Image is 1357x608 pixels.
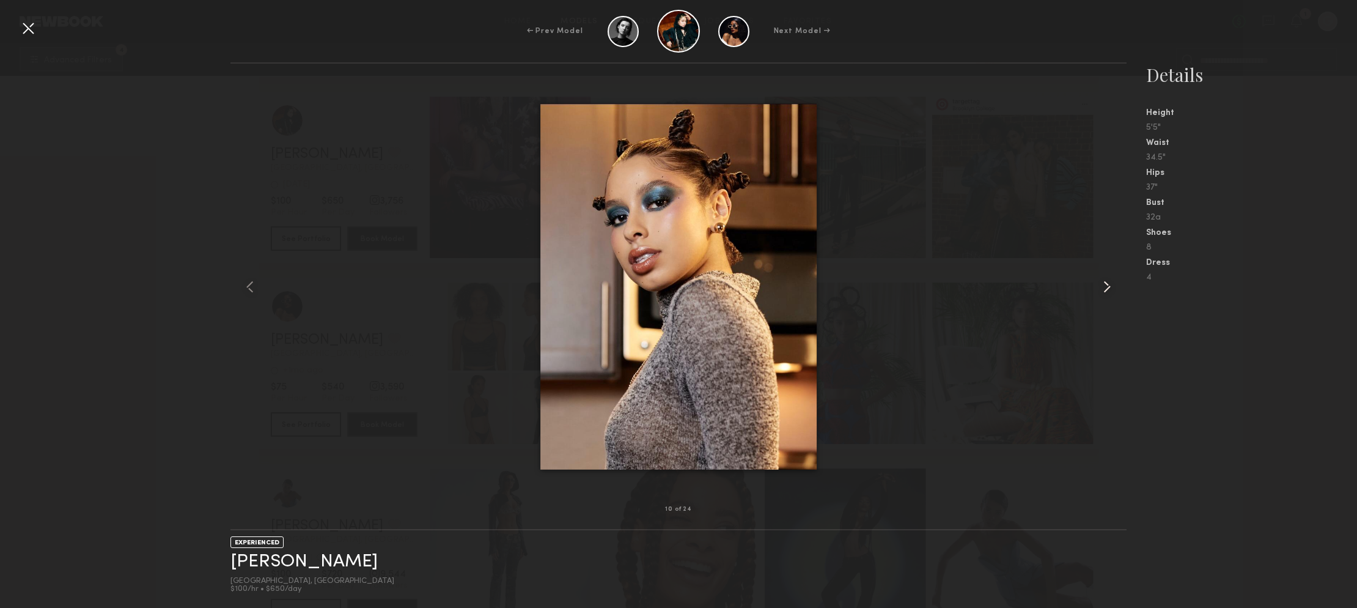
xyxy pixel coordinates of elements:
div: Shoes [1146,229,1357,237]
div: 8 [1146,243,1357,252]
div: Hips [1146,169,1357,177]
div: 4 [1146,273,1357,282]
div: EXPERIENCED [230,536,284,548]
a: [PERSON_NAME] [230,552,378,571]
div: 10 of 24 [665,506,692,513]
div: ← Prev Model [527,26,583,37]
div: Height [1146,109,1357,117]
div: 5'5" [1146,124,1357,132]
div: Details [1146,62,1357,87]
div: Bust [1146,199,1357,207]
div: 34.5" [1146,154,1357,162]
div: Dress [1146,259,1357,267]
div: $100/hr • $650/day [230,585,394,593]
div: 32a [1146,213,1357,222]
div: Waist [1146,139,1357,147]
div: Next Model → [774,26,831,37]
div: 37" [1146,184,1357,192]
div: [GEOGRAPHIC_DATA], [GEOGRAPHIC_DATA] [230,577,394,585]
